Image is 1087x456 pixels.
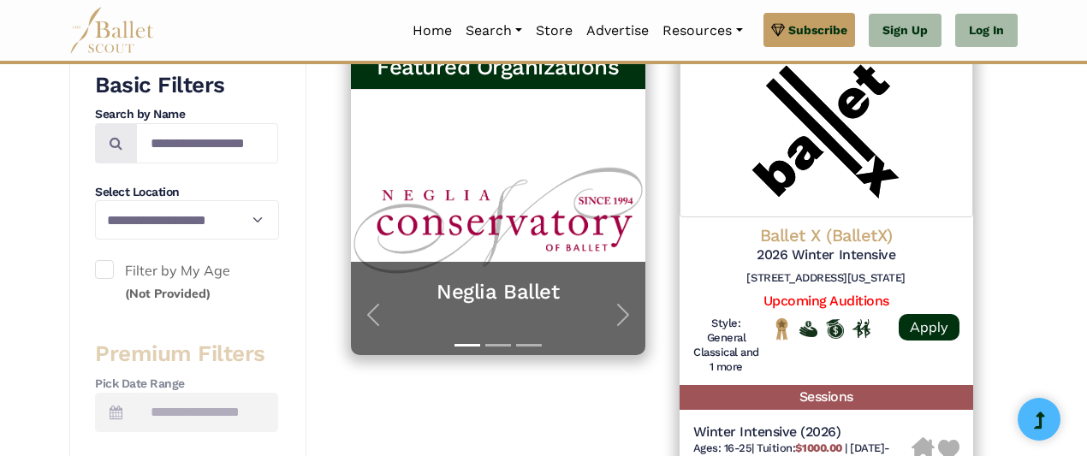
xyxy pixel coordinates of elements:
h4: Pick Date Range [95,376,278,393]
a: Log In [955,14,1018,48]
a: Resources [656,13,749,49]
span: Ages: 16-25 [693,441,752,454]
img: Offers Scholarship [826,319,844,339]
label: Filter by My Age [95,260,278,304]
h4: Select Location [95,184,278,201]
a: Apply [899,314,959,341]
button: Slide 3 [516,335,542,355]
a: Sign Up [869,14,941,48]
h5: 2026 Winter Intensive [693,246,960,264]
img: Offers Financial Aid [799,321,817,337]
img: In Person [852,319,870,338]
img: Logo [680,46,974,217]
h3: Premium Filters [95,340,278,369]
a: Subscribe [763,13,855,47]
input: Search by names... [136,123,278,163]
span: Tuition: [757,441,845,454]
h3: Featured Organizations [365,53,632,82]
h3: Basic Filters [95,71,278,100]
a: Neglia Ballet [368,279,628,305]
a: Advertise [579,13,656,49]
img: gem.svg [771,21,785,39]
b: $1000.00 [795,441,841,454]
h5: Winter Intensive (2026) [693,423,912,441]
img: National [773,317,791,340]
h6: [STREET_ADDRESS][US_STATE] [693,271,960,286]
h4: Search by Name [95,106,278,123]
a: Upcoming Auditions [763,293,889,309]
a: Home [406,13,459,49]
button: Slide 1 [454,335,480,355]
a: Search [459,13,529,49]
span: Subscribe [788,21,847,39]
h5: Sessions [680,385,974,410]
h6: Style: General Classical and 1 more [693,317,760,375]
a: Store [529,13,579,49]
h4: Ballet X (BalletX) [693,224,960,246]
small: (Not Provided) [125,286,211,301]
button: Slide 2 [485,335,511,355]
